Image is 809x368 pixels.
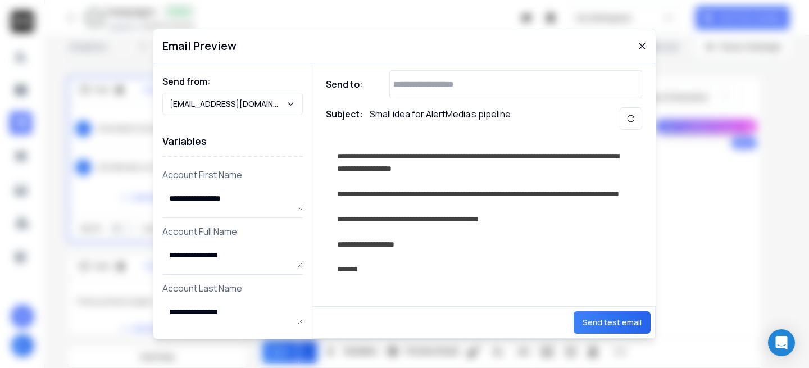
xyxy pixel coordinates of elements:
h1: Send from: [162,75,303,88]
div: Open Intercom Messenger [768,329,795,356]
p: Small idea for AlertMedia’s pipeline [370,107,511,130]
h1: Subject: [326,107,363,130]
h1: Variables [162,126,303,157]
h1: Email Preview [162,38,237,54]
button: Send test email [574,311,651,334]
p: [EMAIL_ADDRESS][DOMAIN_NAME] [170,98,286,110]
p: Account First Name [162,168,303,181]
p: Account Full Name [162,225,303,238]
h1: Send to: [326,78,371,91]
p: Account Last Name [162,281,303,295]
